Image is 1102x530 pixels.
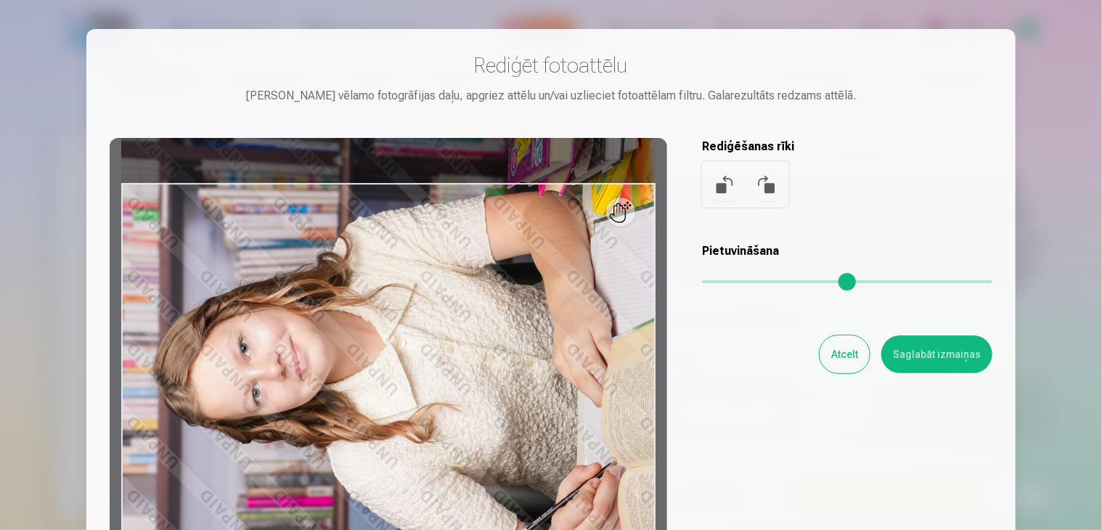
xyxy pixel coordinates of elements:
h5: Pietuvināšana [702,242,992,260]
h5: Rediģēšanas rīki [702,138,992,155]
button: Atcelt [820,335,870,373]
div: [PERSON_NAME] vēlamo fotogrāfijas daļu, apgriez attēlu un/vai uzlieciet fotoattēlam filtru. Galar... [110,87,992,105]
h3: Rediģēt fotoattēlu [110,52,992,78]
button: Saglabāt izmaiņas [881,335,992,373]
